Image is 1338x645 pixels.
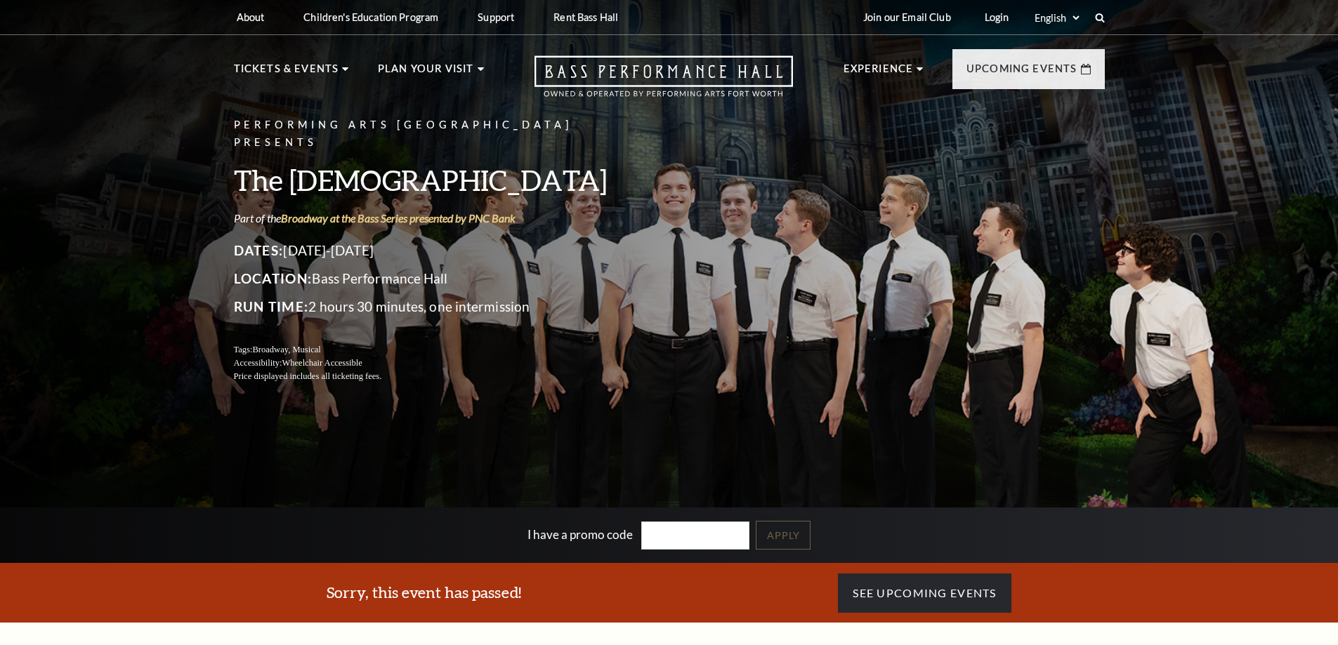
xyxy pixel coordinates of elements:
p: About [237,11,265,23]
span: Broadway, Musical [252,345,320,354]
p: Support [478,11,514,23]
span: Wheelchair Accessible [282,358,362,368]
p: Experience [844,60,914,86]
p: Rent Bass Hall [553,11,618,23]
h3: The [DEMOGRAPHIC_DATA] [234,162,620,198]
h3: Sorry, this event has passed! [327,582,521,604]
a: See Upcoming Events [838,573,1011,613]
p: Tickets & Events [234,60,339,86]
p: Price displayed includes all ticketing fees. [234,370,620,383]
span: Dates: [234,242,284,258]
p: Accessibility: [234,357,620,370]
select: Select: [1032,11,1082,25]
p: Upcoming Events [966,60,1077,86]
p: Children's Education Program [303,11,438,23]
p: Tags: [234,343,620,357]
a: Broadway at the Bass Series presented by PNC Bank [281,211,516,225]
p: Bass Performance Hall [234,267,620,290]
span: Run Time: [234,298,309,314]
p: 2 hours 30 minutes, one intermission [234,295,620,318]
span: Location: [234,270,313,286]
p: Plan Your Visit [378,60,474,86]
p: Performing Arts [GEOGRAPHIC_DATA] Presents [234,117,620,152]
p: [DATE]-[DATE] [234,239,620,262]
label: I have a promo code [527,526,633,541]
p: Part of the [234,211,620,226]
